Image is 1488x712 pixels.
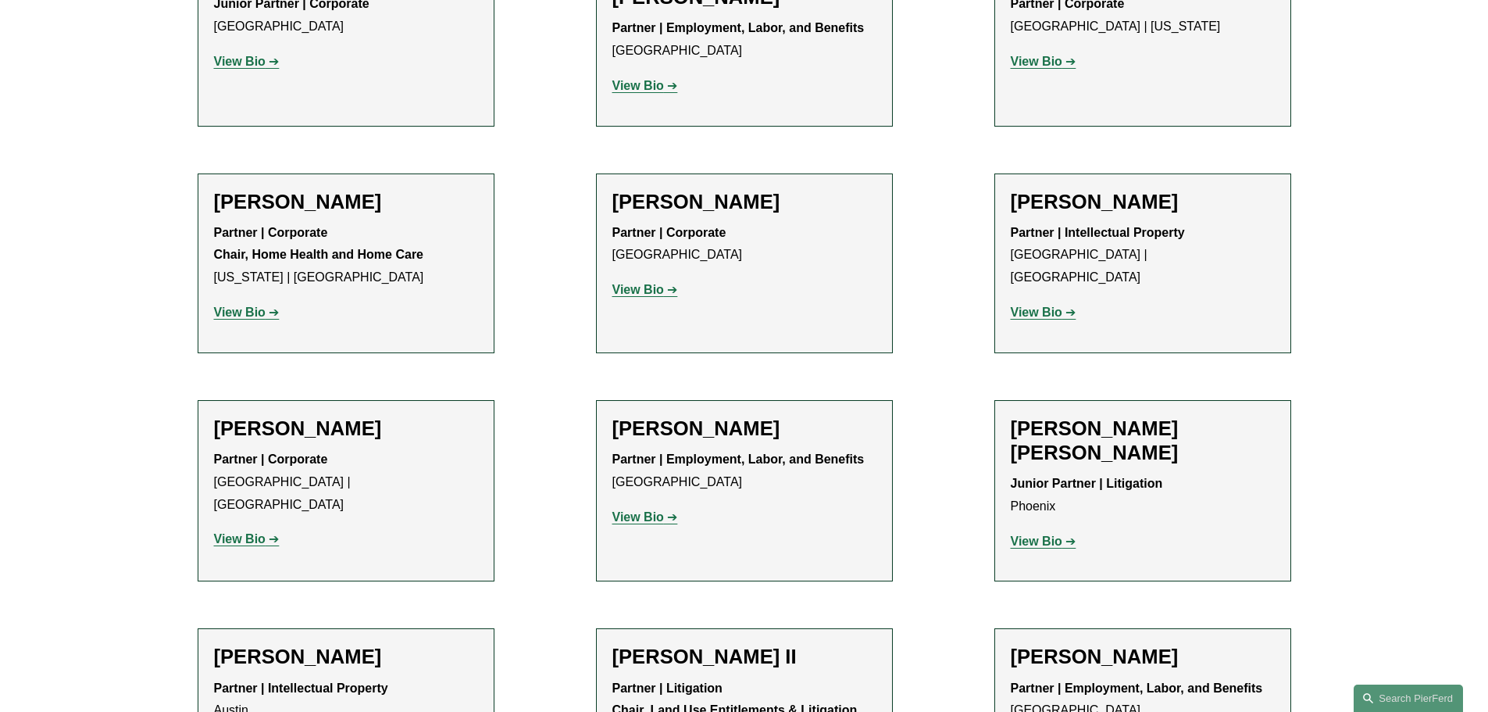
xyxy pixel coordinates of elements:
strong: Partner | Employment, Labor, and Benefits [1011,682,1263,695]
strong: Partner | Intellectual Property [214,682,388,695]
p: [US_STATE] | [GEOGRAPHIC_DATA] [214,222,478,289]
strong: Chair, Home Health and Home Care [214,248,424,261]
strong: Partner | Corporate [214,226,328,239]
strong: Partner | Corporate [612,226,726,239]
strong: View Bio [1011,306,1062,319]
a: View Bio [1011,306,1076,319]
p: [GEOGRAPHIC_DATA] [612,222,876,267]
p: [GEOGRAPHIC_DATA] | [GEOGRAPHIC_DATA] [1011,222,1275,289]
p: [GEOGRAPHIC_DATA] | [GEOGRAPHIC_DATA] [214,449,478,516]
strong: Partner | Employment, Labor, and Benefits [612,453,865,466]
h2: [PERSON_NAME] [214,417,478,441]
strong: View Bio [612,510,664,524]
strong: Partner | Employment, Labor, and Benefits [612,21,865,34]
a: View Bio [214,306,280,319]
h2: [PERSON_NAME] II [612,645,876,669]
a: View Bio [612,79,678,92]
a: View Bio [612,283,678,296]
a: View Bio [214,55,280,68]
strong: Junior Partner | Litigation [1011,477,1163,490]
h2: [PERSON_NAME] [612,417,876,441]
a: View Bio [1011,55,1076,68]
p: Phoenix [1011,473,1275,518]
h2: [PERSON_NAME] [1011,190,1275,214]
strong: Partner | Corporate [214,453,328,466]
strong: View Bio [214,306,266,319]
p: [GEOGRAPHIC_DATA] [612,17,876,63]
strong: View Bio [1011,535,1062,548]
a: Search this site [1354,685,1463,712]
strong: View Bio [1011,55,1062,68]
a: View Bio [612,510,678,524]
a: View Bio [214,532,280,546]
h2: [PERSON_NAME] [214,190,478,214]
h2: [PERSON_NAME] [PERSON_NAME] [1011,417,1275,465]
h2: [PERSON_NAME] [214,645,478,669]
strong: Partner | Intellectual Property [1011,226,1185,239]
h2: [PERSON_NAME] [1011,645,1275,669]
h2: [PERSON_NAME] [612,190,876,214]
p: [GEOGRAPHIC_DATA] [612,449,876,494]
strong: View Bio [612,283,664,296]
a: View Bio [1011,535,1076,548]
strong: View Bio [214,55,266,68]
strong: View Bio [214,532,266,546]
strong: View Bio [612,79,664,92]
